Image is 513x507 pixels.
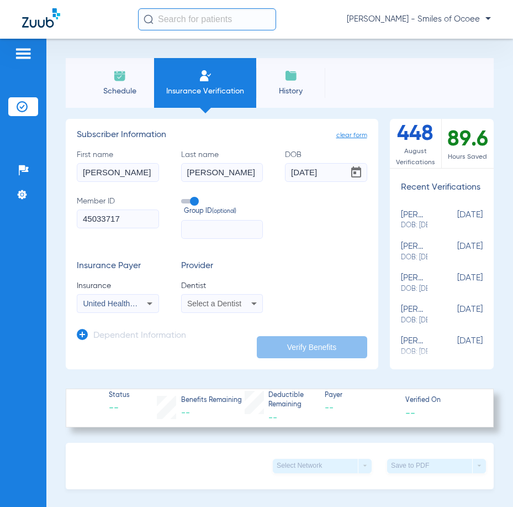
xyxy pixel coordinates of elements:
[93,86,146,97] span: Schedule
[144,14,154,24] img: Search Icon
[427,336,483,357] span: [DATE]
[181,261,263,272] h3: Provider
[442,151,494,163] span: Hours Saved
[347,14,491,25] span: [PERSON_NAME] - Smiles of Ocoee
[187,299,241,308] span: Select a Dentist
[83,299,145,308] span: United Healthcare
[401,221,428,231] span: DOB: [DEMOGRAPHIC_DATA]
[181,396,242,406] span: Benefits Remaining
[77,280,159,291] span: Insurance
[427,305,483,325] span: [DATE]
[14,47,32,60] img: hamburger-icon
[138,8,276,30] input: Search for patients
[401,305,428,325] div: [PERSON_NAME]
[458,454,513,507] iframe: Chat Widget
[390,119,442,168] div: 448
[199,69,212,82] img: Manual Insurance Verification
[265,86,317,97] span: History
[336,130,367,141] span: clear form
[401,242,428,262] div: [PERSON_NAME]
[405,396,476,406] span: Verified On
[285,149,367,182] label: DOB
[285,163,367,182] input: DOBOpen calendar
[345,161,367,184] button: Open calendar
[181,409,190,417] span: --
[77,210,159,228] input: Member ID
[257,336,367,358] button: Verify Benefits
[427,242,483,262] span: [DATE]
[427,210,483,231] span: [DATE]
[22,8,60,28] img: Zuub Logo
[325,401,395,415] span: --
[77,261,159,272] h3: Insurance Payer
[109,391,130,401] span: Status
[442,119,494,168] div: 89.6
[184,207,263,217] span: Group ID
[268,391,315,410] span: Deductible Remaining
[181,280,263,291] span: Dentist
[390,182,494,194] h3: Recent Verifications
[284,69,298,82] img: History
[401,284,428,294] span: DOB: [DEMOGRAPHIC_DATA]
[401,210,428,231] div: [PERSON_NAME]
[181,163,263,182] input: Last name
[77,149,159,182] label: First name
[162,86,248,97] span: Insurance Verification
[109,401,130,415] span: --
[181,149,263,182] label: Last name
[93,331,186,342] h3: Dependent Information
[77,163,159,182] input: First name
[212,207,236,217] small: (optional)
[77,130,367,141] h3: Subscriber Information
[401,316,428,326] span: DOB: [DEMOGRAPHIC_DATA]
[401,273,428,294] div: [PERSON_NAME]
[113,69,126,82] img: Schedule
[77,196,159,239] label: Member ID
[401,336,428,357] div: [PERSON_NAME]
[427,273,483,294] span: [DATE]
[390,146,441,168] span: August Verifications
[401,253,428,263] span: DOB: [DEMOGRAPHIC_DATA]
[325,391,395,401] span: Payer
[405,407,415,419] span: --
[268,414,277,422] span: --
